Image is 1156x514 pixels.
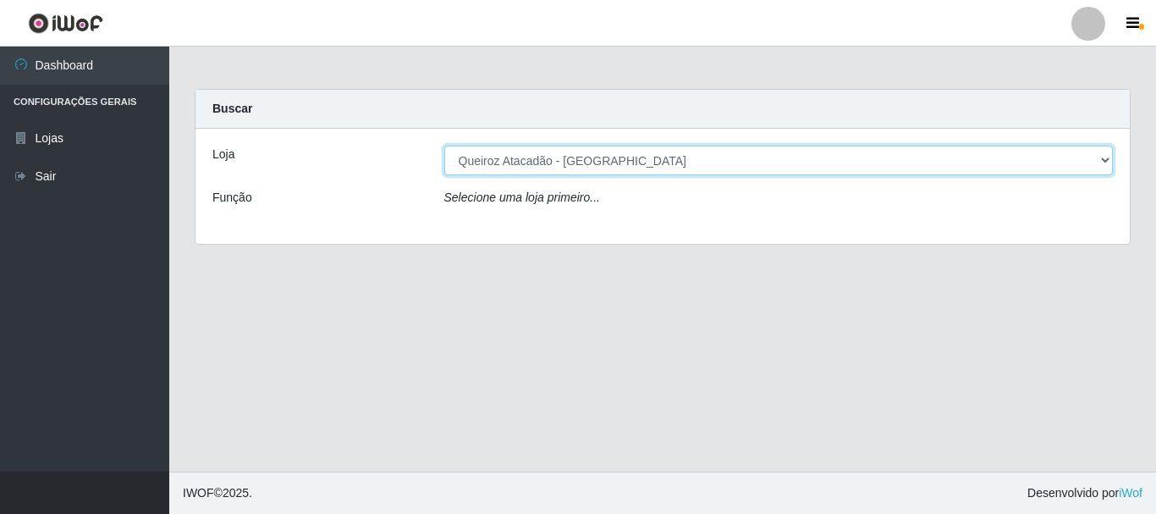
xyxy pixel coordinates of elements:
[183,486,214,500] span: IWOF
[212,146,234,163] label: Loja
[183,484,252,502] span: © 2025 .
[212,189,252,207] label: Função
[444,191,600,204] i: Selecione uma loja primeiro...
[212,102,252,115] strong: Buscar
[1119,486,1142,500] a: iWof
[28,13,103,34] img: CoreUI Logo
[1027,484,1142,502] span: Desenvolvido por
